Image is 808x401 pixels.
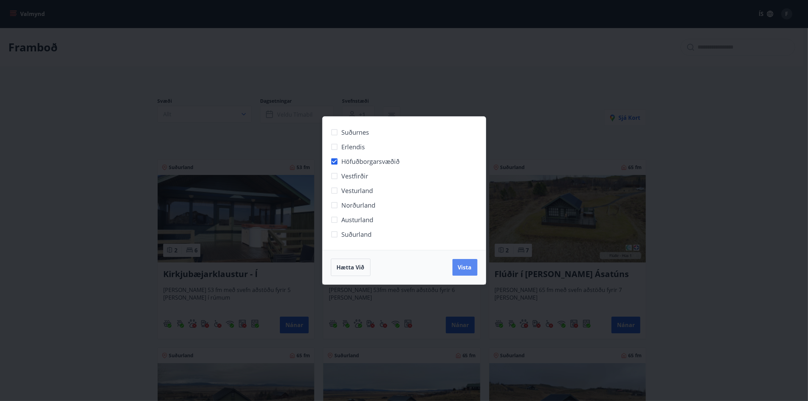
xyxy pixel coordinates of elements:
span: Vestfirðir [342,172,368,181]
button: Hætta við [331,259,370,276]
span: Suðurnes [342,128,369,137]
span: Erlendis [342,142,365,151]
button: Vista [452,259,477,276]
span: Vista [458,264,472,271]
span: Höfuðborgarsvæðið [342,157,400,166]
span: Hætta við [337,264,365,271]
span: Vesturland [342,186,373,195]
span: Norðurland [342,201,376,210]
span: Austurland [342,215,374,224]
span: Suðurland [342,230,372,239]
